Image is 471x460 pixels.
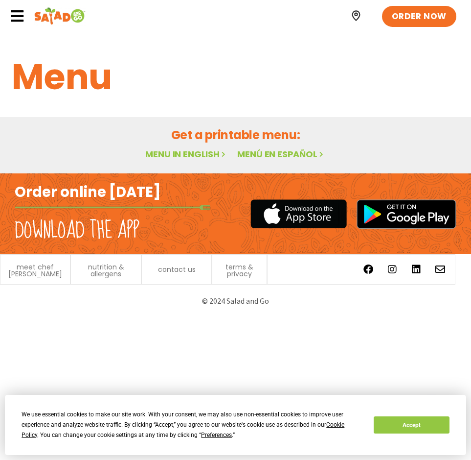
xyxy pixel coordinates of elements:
[158,266,196,273] a: contact us
[145,148,227,160] a: Menu in English
[15,205,210,210] img: fork
[76,264,135,277] a: nutrition & allergens
[5,264,65,277] a: meet chef [PERSON_NAME]
[382,6,456,27] a: ORDER NOW
[34,6,86,26] img: Header logo
[22,410,362,440] div: We use essential cookies to make our site work. With your consent, we may also use non-essential ...
[12,126,459,144] h2: Get a printable menu:
[237,148,325,160] a: Menú en español
[392,11,447,23] span: ORDER NOW
[15,217,139,244] h2: Download the app
[357,199,456,229] img: google_play
[10,294,461,308] p: © 2024 Salad and Go
[217,264,262,277] a: terms & privacy
[250,198,347,230] img: appstore
[12,50,459,103] h1: Menu
[5,395,466,455] div: Cookie Consent Prompt
[15,183,161,202] h2: Order online [DATE]
[201,432,232,438] span: Preferences
[374,416,449,434] button: Accept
